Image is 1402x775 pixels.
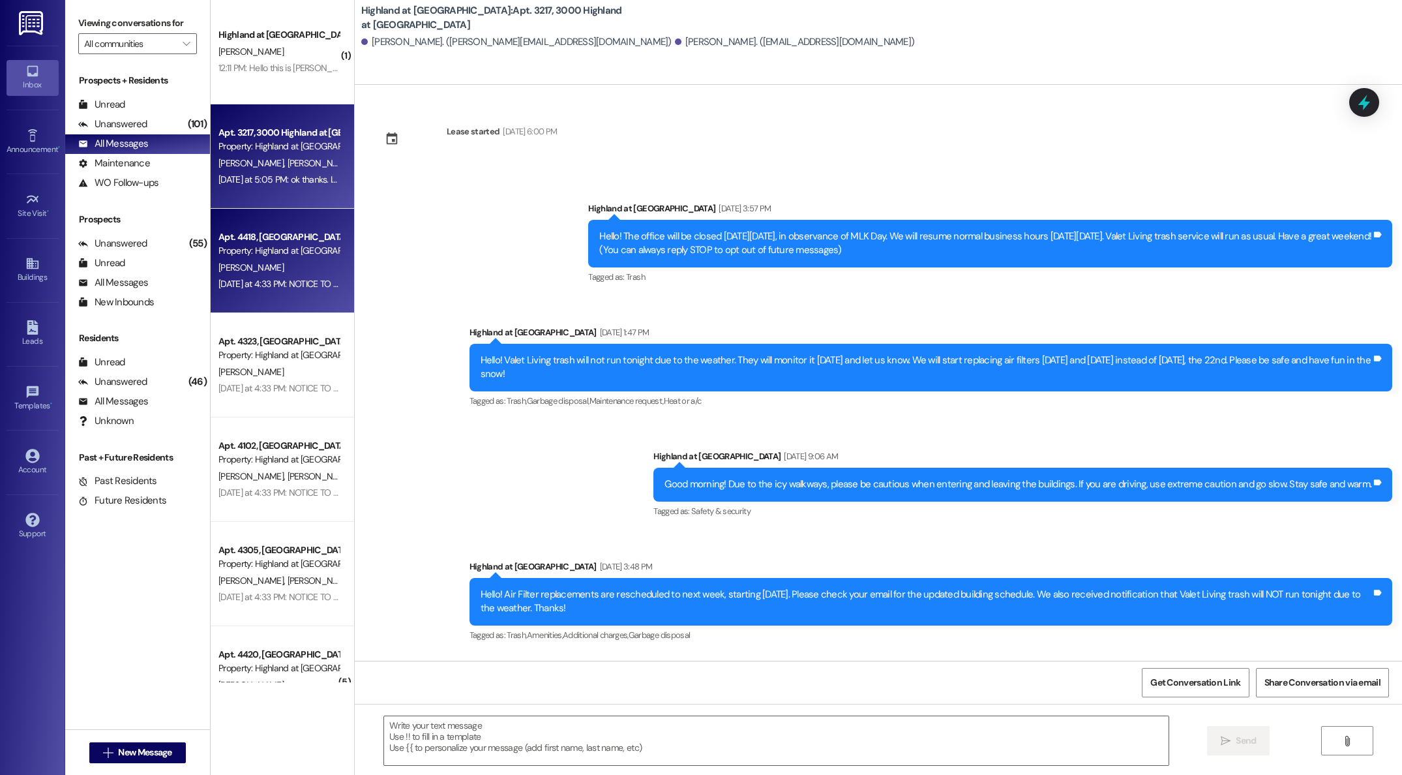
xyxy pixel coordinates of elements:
[629,630,691,641] span: Garbage disposal
[1342,736,1352,746] i: 
[218,230,339,244] div: Apt. 4418, [GEOGRAPHIC_DATA] at [GEOGRAPHIC_DATA]
[186,234,210,254] div: (55)
[470,391,1392,410] div: Tagged as:
[218,470,288,482] span: [PERSON_NAME]
[691,506,751,517] span: Safety & security
[218,262,284,273] span: [PERSON_NAME]
[507,630,526,641] span: Trash ,
[118,746,172,759] span: New Message
[218,575,288,586] span: [PERSON_NAME]
[58,143,60,152] span: •
[65,74,210,87] div: Prospects + Residents
[7,252,59,288] a: Buildings
[1256,668,1389,697] button: Share Conversation via email
[47,207,49,216] span: •
[218,679,284,691] span: [PERSON_NAME]
[500,125,557,138] div: [DATE] 6:00 PM
[588,202,1392,220] div: Highland at [GEOGRAPHIC_DATA]
[653,502,1392,521] div: Tagged as:
[78,414,134,428] div: Unknown
[183,38,190,49] i: 
[218,335,339,348] div: Apt. 4323, [GEOGRAPHIC_DATA] at [GEOGRAPHIC_DATA]
[19,11,46,35] img: ResiDesk Logo
[78,356,125,369] div: Unread
[78,237,147,251] div: Unanswered
[470,326,1392,344] div: Highland at [GEOGRAPHIC_DATA]
[588,267,1392,286] div: Tagged as:
[597,560,653,573] div: [DATE] 3:48 PM
[1221,736,1230,746] i: 
[65,331,210,345] div: Residents
[481,588,1371,616] div: Hello! Air Filter replacements are rescheduled to next week, starting [DATE]. Please check your e...
[218,557,339,571] div: Property: Highland at [GEOGRAPHIC_DATA]
[78,474,157,488] div: Past Residents
[218,543,339,557] div: Apt. 4305, [GEOGRAPHIC_DATA] at [GEOGRAPHIC_DATA]
[78,137,148,151] div: All Messages
[7,381,59,416] a: Templates •
[218,348,339,362] div: Property: Highland at [GEOGRAPHIC_DATA]
[470,626,1392,645] div: Tagged as:
[1142,668,1249,697] button: Get Conversation Link
[653,449,1392,468] div: Highland at [GEOGRAPHIC_DATA]
[65,451,210,464] div: Past + Future Residents
[78,256,125,270] div: Unread
[361,4,622,32] b: Highland at [GEOGRAPHIC_DATA]: Apt. 3217, 3000 Highland at [GEOGRAPHIC_DATA]
[1207,726,1270,755] button: Send
[7,509,59,544] a: Support
[78,276,148,290] div: All Messages
[103,748,113,758] i: 
[218,244,339,258] div: Property: Highland at [GEOGRAPHIC_DATA]
[527,395,589,406] span: Garbage disposal ,
[89,742,186,763] button: New Message
[78,13,197,33] label: Viewing conversations for
[361,35,672,49] div: [PERSON_NAME]. ([PERSON_NAME][EMAIL_ADDRESS][DOMAIN_NAME])
[78,375,147,389] div: Unanswered
[1236,734,1256,748] span: Send
[218,453,339,466] div: Property: Highland at [GEOGRAPHIC_DATA]
[7,445,59,480] a: Account
[597,326,649,339] div: [DATE] 1:47 PM
[7,60,59,95] a: Inbox
[470,560,1392,578] div: Highland at [GEOGRAPHIC_DATA]
[507,395,526,406] span: Trash ,
[65,213,210,226] div: Prospects
[7,316,59,352] a: Leads
[715,202,771,215] div: [DATE] 3:57 PM
[7,189,59,224] a: Site Visit •
[563,630,629,641] span: Additional charges ,
[185,114,210,134] div: (101)
[218,648,339,661] div: Apt. 4420, [GEOGRAPHIC_DATA] at [GEOGRAPHIC_DATA]
[218,126,339,140] div: Apt. 3217, 3000 Highland at [GEOGRAPHIC_DATA]
[1150,676,1240,690] span: Get Conversation Link
[481,354,1371,382] div: Hello! Valet Living trash will not run tonight due to the weather. They will monitor it [DATE] an...
[78,494,166,508] div: Future Residents
[218,366,284,378] span: [PERSON_NAME]
[287,157,352,169] span: [PERSON_NAME]
[218,661,339,675] div: Property: Highland at [GEOGRAPHIC_DATA]
[527,630,563,641] span: Amenities ,
[589,395,664,406] span: Maintenance request ,
[447,125,500,138] div: Lease started
[50,399,52,408] span: •
[218,28,339,42] div: Highland at [GEOGRAPHIC_DATA]
[218,140,339,153] div: Property: Highland at [GEOGRAPHIC_DATA]
[78,98,125,112] div: Unread
[664,395,702,406] span: Heat or a/c
[781,449,838,463] div: [DATE] 9:06 AM
[185,372,210,392] div: (46)
[599,230,1371,258] div: Hello! The office will be closed [DATE][DATE], in observance of MLK Day. We will resume normal bu...
[287,470,352,482] span: [PERSON_NAME]
[218,157,288,169] span: [PERSON_NAME]
[626,271,645,282] span: Trash
[78,395,148,408] div: All Messages
[78,117,147,131] div: Unanswered
[675,35,915,49] div: [PERSON_NAME]. ([EMAIL_ADDRESS][DOMAIN_NAME])
[1264,676,1380,690] span: Share Conversation via email
[78,157,150,170] div: Maintenance
[218,174,387,185] div: [DATE] at 5:05 PM: ok thanks. Its in our office.
[218,46,284,57] span: [PERSON_NAME]
[78,176,158,190] div: WO Follow-ups
[84,33,176,54] input: All communities
[78,296,154,309] div: New Inbounds
[664,478,1371,491] div: Good morning! Due to the icy walkways, please be cautious when entering and leaving the buildings...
